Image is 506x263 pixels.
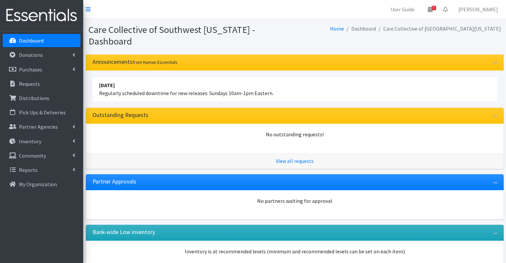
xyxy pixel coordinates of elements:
a: Community [3,149,81,162]
h3: Bank-wide Low inventory [92,229,155,236]
p: Inventory [19,138,41,145]
a: User Guide [385,3,420,16]
li: Regularly scheduled downtime for new releases: Sundays 10am-1pm Eastern. [92,77,497,101]
p: Community [19,152,46,159]
a: Home [330,25,344,32]
li: Dashboard [344,24,376,34]
a: Dashboard [3,34,81,47]
a: 5 [422,3,438,16]
a: Pick Ups & Deliveries [3,106,81,119]
p: Reports [19,167,38,173]
p: Distributions [19,95,49,101]
p: Purchases [19,66,42,73]
p: Inventory is at recommended levels (minimum and recommended levels can be set on each item) [92,247,497,255]
p: Requests [19,80,40,87]
p: Dashboard [19,37,44,44]
p: My Organization [19,181,57,188]
p: Partner Agencies [19,123,58,130]
small: from Human Essentials [132,59,178,65]
a: Distributions [3,91,81,105]
h1: Care Collective of Southwest [US_STATE] - Dashboard [88,24,292,47]
p: Pick Ups & Deliveries [19,109,66,116]
p: Donations [19,52,43,58]
strong: [DATE] [99,82,115,88]
h3: Announcements [92,59,178,66]
a: Donations [3,48,81,62]
h3: Outstanding Requests [92,112,148,119]
a: [PERSON_NAME] [453,3,503,16]
div: No outstanding requests! [92,130,497,138]
a: View all requests [276,158,314,164]
a: Requests [3,77,81,90]
a: Reports [3,163,81,177]
div: No partners waiting for approval [92,197,497,205]
h3: Partner Approvals [92,178,136,185]
a: Purchases [3,63,81,76]
a: Inventory [3,135,81,148]
span: 5 [432,6,436,10]
a: My Organization [3,178,81,191]
li: Care Collective of [GEOGRAPHIC_DATA][US_STATE] [376,24,501,34]
a: Partner Agencies [3,120,81,133]
img: HumanEssentials [3,4,81,27]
